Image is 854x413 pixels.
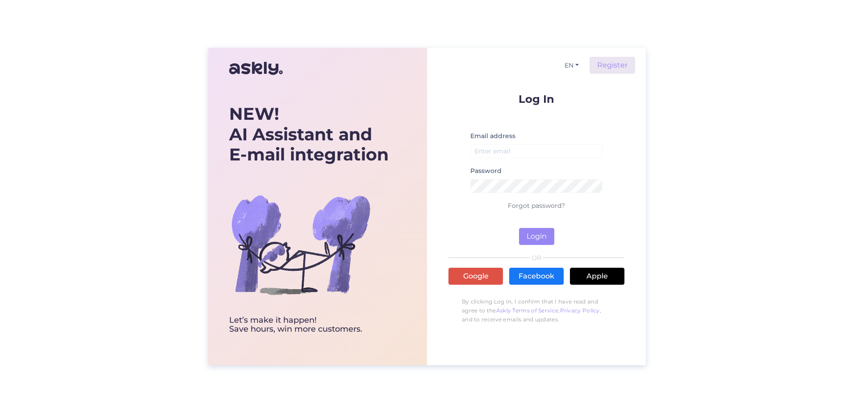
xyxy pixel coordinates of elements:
[448,293,624,329] p: By clicking Log In, I confirm that I have read and agree to the , , and to receive emails and upd...
[229,58,283,79] img: Askly
[560,307,600,314] a: Privacy Policy
[470,131,515,141] label: Email address
[229,103,279,124] b: NEW!
[590,57,635,74] a: Register
[570,268,624,285] a: Apple
[229,104,389,165] div: AI Assistant and E-mail integration
[509,268,564,285] a: Facebook
[519,228,554,245] button: Login
[561,59,582,72] button: EN
[448,93,624,105] p: Log In
[470,166,502,176] label: Password
[470,144,603,158] input: Enter email
[448,268,503,285] a: Google
[229,173,372,316] img: bg-askly
[508,202,565,210] a: Forgot password?
[530,255,543,261] span: OR
[496,307,559,314] a: Askly Terms of Service
[229,316,389,334] div: Let’s make it happen! Save hours, win more customers.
